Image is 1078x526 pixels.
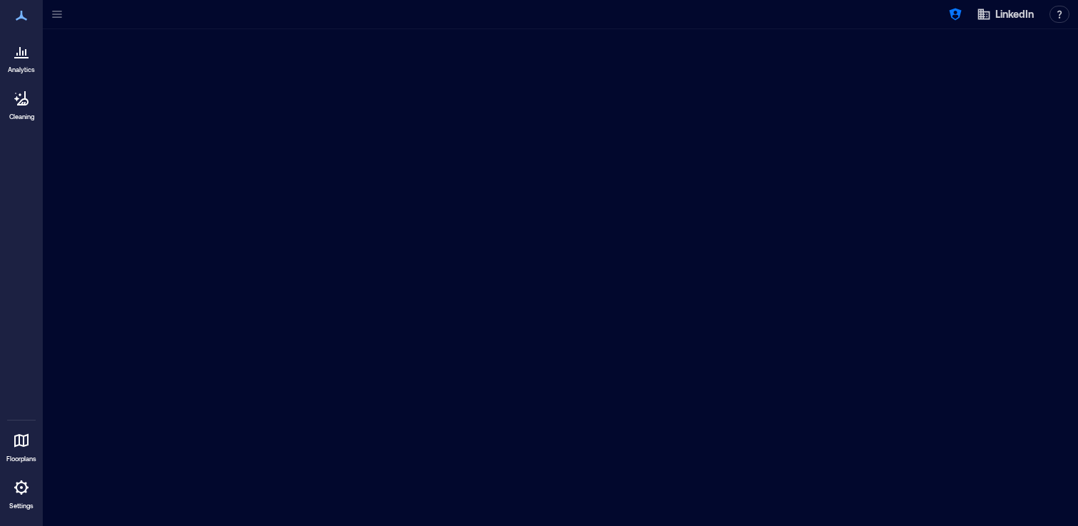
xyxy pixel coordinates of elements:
[972,3,1038,26] button: LinkedIn
[2,423,41,468] a: Floorplans
[9,502,34,510] p: Settings
[4,34,39,78] a: Analytics
[995,7,1034,21] span: LinkedIn
[6,455,36,463] p: Floorplans
[8,66,35,74] p: Analytics
[9,113,34,121] p: Cleaning
[4,470,38,515] a: Settings
[4,81,39,125] a: Cleaning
